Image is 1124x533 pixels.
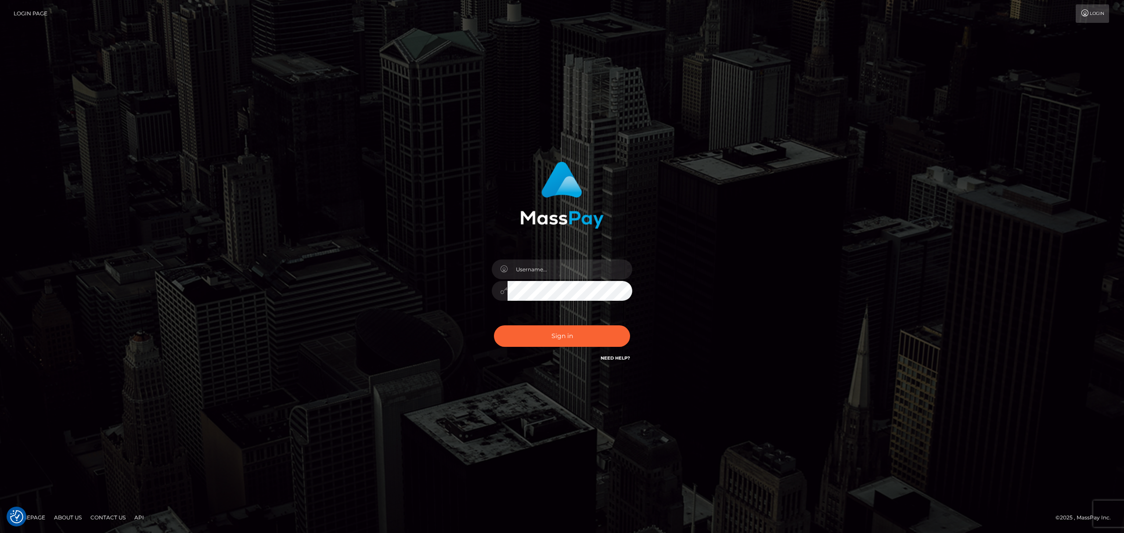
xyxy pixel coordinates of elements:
[601,355,630,361] a: Need Help?
[520,162,604,229] img: MassPay Login
[131,511,148,524] a: API
[1076,4,1109,23] a: Login
[1056,513,1117,522] div: © 2025 , MassPay Inc.
[10,511,49,524] a: Homepage
[50,511,85,524] a: About Us
[14,4,47,23] a: Login Page
[508,259,632,279] input: Username...
[494,325,630,347] button: Sign in
[87,511,129,524] a: Contact Us
[10,510,23,523] button: Consent Preferences
[10,510,23,523] img: Revisit consent button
